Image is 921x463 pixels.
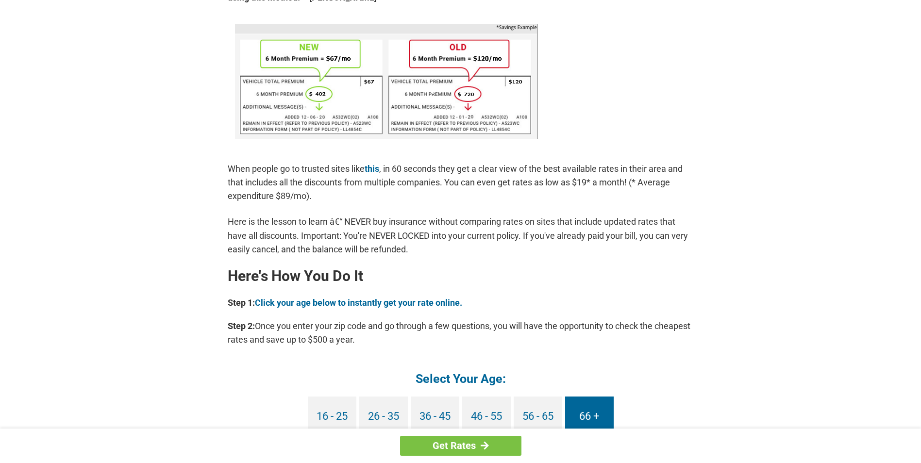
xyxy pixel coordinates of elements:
a: 16 - 25 [308,397,356,437]
h4: Select Your Age: [228,371,694,387]
a: 26 - 35 [359,397,408,437]
a: Click your age below to instantly get your rate online. [255,298,462,308]
a: Get Rates [400,436,521,456]
a: this [365,164,379,174]
p: Once you enter your zip code and go through a few questions, you will have the opportunity to che... [228,319,694,347]
b: Step 1: [228,298,255,308]
a: 56 - 65 [514,397,562,437]
p: Here is the lesson to learn â€“ NEVER buy insurance without comparing rates on sites that include... [228,215,694,256]
a: 36 - 45 [411,397,459,437]
p: When people go to trusted sites like , in 60 seconds they get a clear view of the best available ... [228,162,694,203]
a: 46 - 55 [462,397,511,437]
a: 66 + [565,397,614,437]
h2: Here's How You Do It [228,268,694,284]
img: savings [235,24,537,139]
b: Step 2: [228,321,255,331]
